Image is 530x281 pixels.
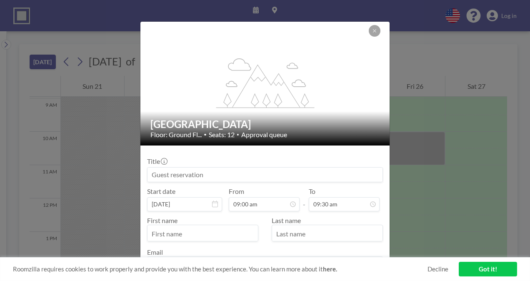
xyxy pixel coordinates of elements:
[150,118,380,130] h2: [GEOGRAPHIC_DATA]
[13,265,427,273] span: Roomzilla requires cookies to work properly and provide you with the best experience. You can lea...
[147,248,163,256] label: Email
[303,190,305,208] span: -
[209,130,235,139] span: Seats: 12
[147,227,258,241] input: First name
[229,187,244,196] label: From
[272,216,301,224] label: Last name
[150,130,202,139] span: Floor: Ground Fl...
[204,131,207,138] span: •
[272,227,382,241] input: Last name
[147,187,175,196] label: Start date
[427,265,448,273] a: Decline
[323,265,337,273] a: here.
[147,216,177,224] label: First name
[237,132,239,137] span: •
[147,157,167,166] label: Title
[147,168,382,182] input: Guest reservation
[459,262,517,276] a: Got it!
[309,187,315,196] label: To
[216,58,315,108] g: flex-grow: 1.2;
[241,130,287,139] span: Approval queue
